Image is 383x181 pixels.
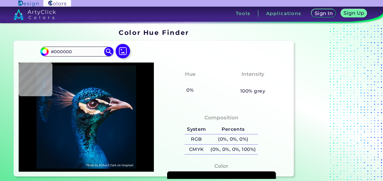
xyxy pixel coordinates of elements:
h4: Hue [185,70,195,78]
img: icon picture [116,44,130,58]
h3: None [243,79,263,87]
h5: Sign In [315,11,332,16]
iframe: Advertisement [296,27,372,179]
h5: (0%, 0%, 0%) [208,134,258,144]
h5: RGB [185,134,208,144]
h4: Composition [204,113,238,122]
h5: Sign Up [344,11,363,15]
h5: 0% [184,86,196,94]
input: type color.. [49,48,105,56]
h1: Color Hue Finder [119,28,189,37]
h5: (0%, 0%, 0%, 100%) [208,145,258,155]
a: Sign Up [342,9,366,17]
h5: Percents [208,124,258,134]
h3: Tools [236,11,251,16]
h3: None [180,79,200,87]
img: img_pavlin.jpg [22,66,151,169]
h4: Intensity [241,70,264,78]
img: ArtyClick Design logo [18,1,39,6]
h3: Applications [266,11,301,16]
h5: 100% grey [240,87,265,95]
img: logo_artyclick_colors_white.svg [14,9,56,20]
h5: System [185,124,208,134]
a: Sign In [312,9,335,17]
h4: Color [214,162,228,170]
img: icon search [104,47,113,56]
h5: CMYK [185,145,208,155]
